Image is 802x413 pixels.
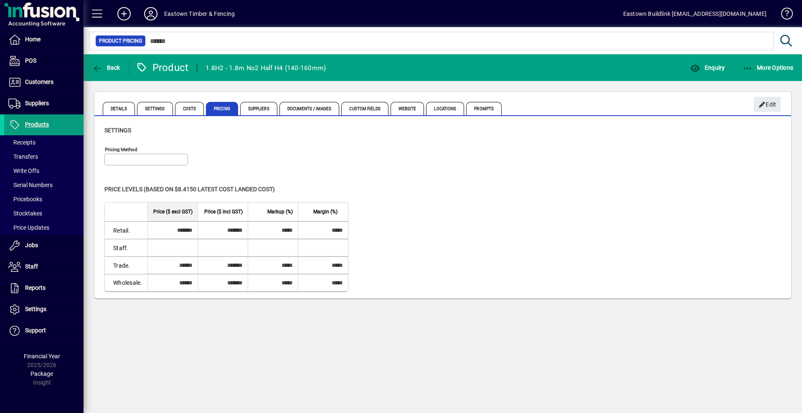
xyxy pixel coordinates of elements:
a: Reports [4,278,84,299]
span: Enquiry [690,64,725,71]
span: Price ($ incl GST) [204,207,243,216]
span: Details [103,102,135,115]
a: Serial Numbers [4,178,84,192]
button: More Options [741,60,796,75]
span: Serial Numbers [8,182,53,188]
span: Jobs [25,242,38,248]
span: More Options [743,64,794,71]
span: Settings [25,306,46,312]
div: Eastown Buildlink [EMAIL_ADDRESS][DOMAIN_NAME] [623,7,766,20]
div: Eastown Timber & Fencing [164,7,235,20]
span: Receipts [8,139,36,146]
span: Reports [25,284,46,291]
span: Settings [104,127,131,134]
span: Prompts [466,102,502,115]
span: Website [391,102,424,115]
a: Suppliers [4,93,84,114]
span: Edit [759,98,777,111]
button: Profile [137,6,164,21]
a: Knowledge Base [775,2,792,29]
td: Retail. [105,221,147,239]
app-page-header-button: Back [84,60,129,75]
button: Add [111,6,137,21]
span: Locations [426,102,464,115]
span: Markup (%) [267,207,293,216]
span: Suppliers [240,102,277,115]
span: Settings [137,102,173,115]
span: Pricebooks [8,196,42,203]
a: POS [4,51,84,71]
span: Margin (%) [313,207,338,216]
td: Trade. [105,256,147,274]
span: Suppliers [25,100,49,106]
span: POS [25,57,36,64]
span: Price Updates [8,224,49,231]
span: Customers [25,79,53,85]
a: Receipts [4,135,84,149]
span: Pricing [206,102,238,115]
div: 1.8H2 - 1.8m No2 Half H4 (140-160mm) [206,61,326,75]
mat-label: Pricing method [105,147,137,152]
span: Support [25,327,46,334]
a: Stocktakes [4,206,84,220]
span: Custom Fields [341,102,388,115]
a: Support [4,320,84,341]
span: Write Offs [8,167,39,174]
a: Transfers [4,149,84,164]
span: Financial Year [24,353,60,360]
span: Home [25,36,41,43]
a: Settings [4,299,84,320]
td: Wholesale. [105,274,147,291]
div: Product [136,61,189,74]
a: Price Updates [4,220,84,235]
button: Back [90,60,122,75]
td: Staff. [105,239,147,256]
a: Customers [4,72,84,93]
button: Enquiry [688,60,727,75]
span: Costs [175,102,204,115]
a: Write Offs [4,164,84,178]
span: Products [25,121,49,128]
span: Product Pricing [99,37,142,45]
span: Documents / Images [279,102,340,115]
a: Pricebooks [4,192,84,206]
a: Staff [4,256,84,277]
span: Stocktakes [8,210,42,217]
a: Jobs [4,235,84,256]
span: Transfers [8,153,38,160]
span: Back [92,64,120,71]
span: Price levels (based on $8.4150 Latest cost landed cost) [104,186,275,193]
button: Edit [754,97,781,112]
span: Staff [25,263,38,270]
span: Package [30,370,53,377]
span: Price ($ excl GST) [153,207,193,216]
a: Home [4,29,84,50]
